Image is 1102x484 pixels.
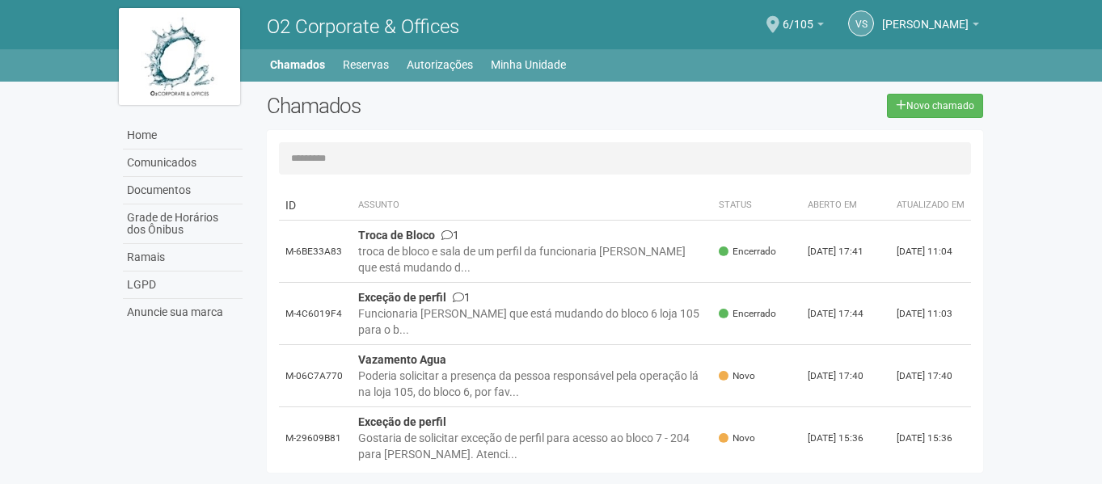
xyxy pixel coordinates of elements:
[358,291,446,304] strong: Exceção de perfil
[890,283,971,345] td: [DATE] 11:03
[890,345,971,407] td: [DATE] 17:40
[801,345,890,407] td: [DATE] 17:40
[123,299,243,326] a: Anuncie sua marca
[267,94,551,118] h2: Chamados
[358,353,446,366] strong: Vazamento Agua
[358,415,446,428] strong: Exceção de perfil
[890,221,971,283] td: [DATE] 11:04
[882,2,969,31] span: VINICIUS SANTOS DA ROCHA CORREA
[343,53,389,76] a: Reservas
[407,53,473,76] a: Autorizações
[123,177,243,204] a: Documentos
[719,431,755,445] span: Novo
[352,191,713,221] th: Assunto
[453,291,471,304] span: 1
[358,305,707,338] div: Funcionaria [PERSON_NAME] que está mudando do bloco 6 loja 105 para o b...
[267,15,459,38] span: O2 Corporate & Offices
[119,8,240,105] img: logo.jpg
[801,191,890,221] th: Aberto em
[801,283,890,345] td: [DATE] 17:44
[801,221,890,283] td: [DATE] 17:41
[882,20,979,33] a: [PERSON_NAME]
[279,191,352,221] td: ID
[123,244,243,271] a: Ramais
[279,345,352,407] td: M-06C7A770
[491,53,566,76] a: Minha Unidade
[279,221,352,283] td: M-6BE33A83
[890,407,971,469] td: [DATE] 15:36
[719,307,776,321] span: Encerrado
[123,149,243,177] a: Comunicados
[270,53,325,76] a: Chamados
[783,2,813,31] span: 6/105
[848,11,874,36] a: VS
[123,122,243,149] a: Home
[279,283,352,345] td: M-4C6019F4
[358,243,707,276] div: troca de bloco e sala de um perfil da funcionaria [PERSON_NAME] que está mudando d...
[719,245,776,259] span: Encerrado
[123,271,243,299] a: LGPD
[712,191,801,221] th: Status
[358,430,707,462] div: Gostaria de solicitar exceção de perfil para acesso ao bloco 7 - 204 para [PERSON_NAME]. Atenci...
[719,369,755,383] span: Novo
[441,229,459,242] span: 1
[887,94,983,118] a: Novo chamado
[358,368,707,400] div: Poderia solicitar a presença da pessoa responsável pela operação lá na loja 105, do bloco 6, por ...
[783,20,824,33] a: 6/105
[358,229,435,242] strong: Troca de Bloco
[801,407,890,469] td: [DATE] 15:36
[123,204,243,244] a: Grade de Horários dos Ônibus
[890,191,971,221] th: Atualizado em
[279,407,352,469] td: M-29609B81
